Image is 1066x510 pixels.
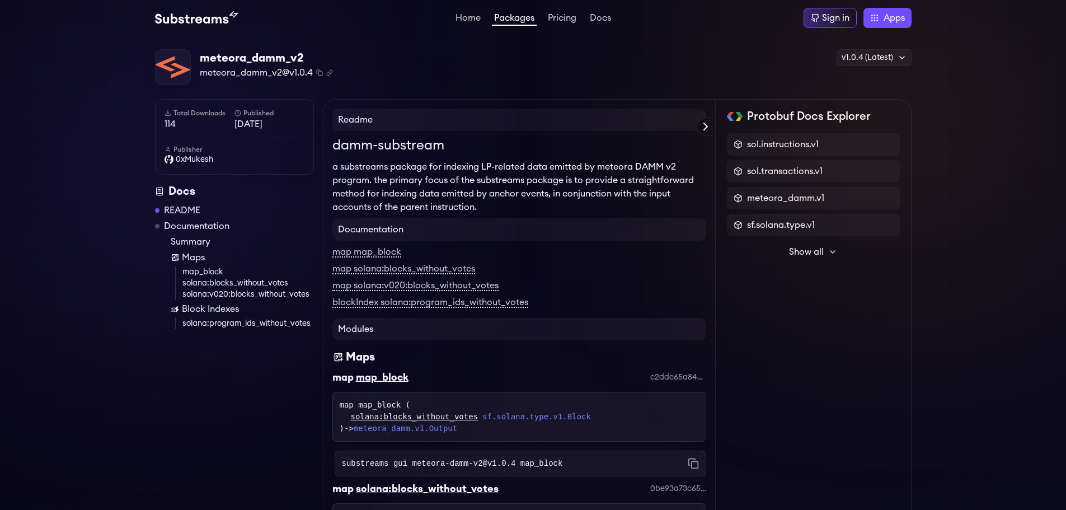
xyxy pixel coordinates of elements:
span: sol.instructions.v1 [747,138,819,151]
div: v1.0.4 (Latest) [837,49,912,66]
button: Copy package name and version [316,69,323,76]
img: Block Index icon [171,305,180,314]
div: map map_block ( ) [340,399,699,434]
a: Sign in [804,8,857,28]
div: Sign in [822,11,849,25]
a: Docs [588,13,613,25]
img: Protobuf [727,112,743,121]
h2: Protobuf Docs Explorer [747,109,871,124]
img: Substream's logo [155,11,238,25]
div: map [332,369,354,385]
div: Docs [155,184,314,199]
a: Documentation [164,219,229,233]
span: Apps [884,11,905,25]
a: solana:blocks_without_votes [182,278,314,289]
a: blockIndex solana:program_ids_without_votes [332,298,528,308]
a: sf.solana.type.v1.Block [482,411,591,423]
h6: Total Downloads [165,109,234,118]
span: -> [344,424,457,433]
div: Maps [346,349,375,365]
h4: Modules [332,318,706,340]
div: c2dde65a840c7c406f055403d8c14117d42e1d93 [650,372,706,383]
span: [DATE] [234,118,304,131]
a: 0xMukesh [165,154,304,165]
a: map solana:v020:blocks_without_votes [332,281,499,291]
span: 114 [165,118,234,131]
a: Block Indexes [171,302,314,316]
div: map [332,481,354,497]
a: map solana:blocks_without_votes [332,264,475,274]
a: README [164,204,200,217]
img: Maps icon [332,349,344,365]
h4: Documentation [332,218,706,241]
code: substreams gui meteora-damm-v2@v1.0.4 map_block [342,458,563,469]
a: map_block [182,266,314,278]
a: Summary [171,235,314,249]
div: 0be93a73c65aa8ec2de4b1a47209edeea493ff29 [650,483,706,494]
img: Map icon [171,253,180,262]
a: Home [453,13,483,25]
button: Copy command to clipboard [688,458,699,469]
div: map_block [356,369,408,385]
img: Package Logo [156,50,190,85]
h6: Publisher [165,145,304,154]
span: sol.transactions.v1 [747,165,823,178]
h6: Published [234,109,304,118]
a: Packages [492,13,537,26]
a: map map_block [332,247,401,258]
a: Maps [171,251,314,264]
a: solana:blocks_without_votes [351,411,478,423]
h4: Readme [332,109,706,131]
span: Show all [789,245,824,259]
h1: damm-substream [332,135,706,156]
span: sf.solana.type.v1 [747,218,815,232]
span: meteora_damm.v1 [747,191,824,205]
button: Copy .spkg link to clipboard [326,69,333,76]
p: a substreams package for indexing LP-related data emitted by meteora DAMM v2 program. the primary... [332,160,706,214]
a: solana:v020:blocks_without_votes [182,289,314,300]
img: User Avatar [165,155,173,164]
a: meteora_damm.v1.Output [354,424,457,433]
span: 0xMukesh [176,154,213,165]
div: solana:blocks_without_votes [356,481,499,497]
span: meteora_damm_v2@v1.0.4 [200,66,313,79]
div: meteora_damm_v2 [200,50,333,66]
a: Pricing [546,13,579,25]
button: Show all [727,241,900,263]
a: solana:program_ids_without_votes [182,318,314,329]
